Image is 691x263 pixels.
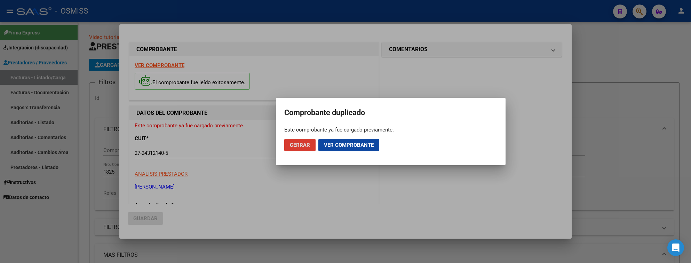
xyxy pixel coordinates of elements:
[324,142,374,148] span: Ver comprobante
[667,239,684,256] div: Open Intercom Messenger
[284,139,316,151] button: Cerrar
[318,139,379,151] button: Ver comprobante
[290,142,310,148] span: Cerrar
[284,126,497,133] div: Este comprobante ya fue cargado previamente.
[284,106,497,119] h2: Comprobante duplicado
